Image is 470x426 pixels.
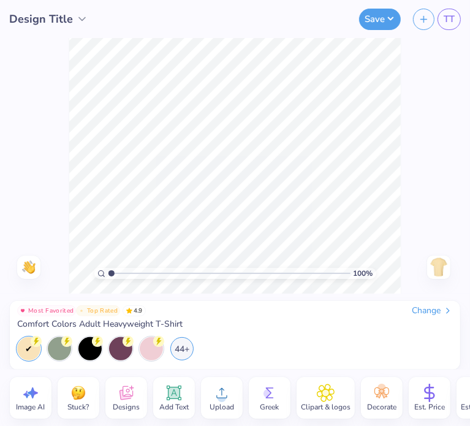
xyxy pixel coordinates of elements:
span: Designs [113,402,140,412]
button: Badge Button [76,305,120,316]
img: Most Favorited sort [20,308,26,314]
button: Save [359,9,401,30]
img: Top Rated sort [78,308,85,314]
span: Top Rated [87,308,118,314]
span: Est. Price [414,402,445,412]
a: TT [438,9,461,30]
span: Decorate [367,402,396,412]
span: Upload [210,402,234,412]
span: Greek [260,402,279,412]
span: 100 % [354,268,373,279]
div: Change [412,305,453,316]
span: Image AI [17,402,45,412]
img: Stuck? [69,384,88,402]
span: Clipart & logos [301,402,351,412]
span: Most Favorited [28,308,74,314]
img: Back [429,257,449,277]
button: Badge Button [17,305,76,316]
span: Stuck? [68,402,89,412]
span: Add Text [159,402,189,412]
span: TT [444,12,455,26]
span: 4.9 [123,305,146,316]
span: Comfort Colors Adult Heavyweight T-Shirt [17,319,183,330]
div: 44+ [170,337,194,360]
span: Design Title [9,11,73,28]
